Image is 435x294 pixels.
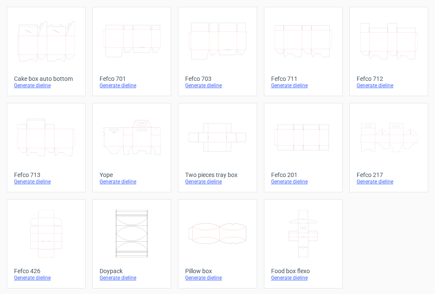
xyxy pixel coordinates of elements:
[185,171,249,178] div: Two pieces tray box
[14,75,78,82] div: Cake box auto bottom
[14,274,78,281] div: Generate dieline
[14,82,78,89] div: Generate dieline
[92,199,171,288] a: DoypackGenerate dieline
[185,82,249,89] div: Generate dieline
[100,171,164,178] div: Yope
[178,103,257,192] a: Two pieces tray boxGenerate dieline
[185,274,249,281] div: Generate dieline
[357,82,421,89] div: Generate dieline
[357,178,421,185] div: Generate dieline
[349,103,428,192] a: Fefco 217Generate dieline
[14,268,78,274] div: Fefco 426
[178,199,257,288] a: Pillow boxGenerate dieline
[100,75,164,82] div: Fefco 701
[185,178,249,185] div: Generate dieline
[7,7,86,96] a: Cake box auto bottomGenerate dieline
[92,7,171,96] a: Fefco 701Generate dieline
[264,103,343,192] a: Fefco 201Generate dieline
[100,274,164,281] div: Generate dieline
[14,178,78,185] div: Generate dieline
[357,75,421,82] div: Fefco 712
[100,268,164,274] div: Doypack
[271,171,335,178] div: Fefco 201
[7,103,86,192] a: Fefco 713Generate dieline
[100,82,164,89] div: Generate dieline
[185,268,249,274] div: Pillow box
[271,274,335,281] div: Generate dieline
[349,7,428,96] a: Fefco 712Generate dieline
[14,171,78,178] div: Fefco 713
[264,7,343,96] a: Fefco 711Generate dieline
[271,178,335,185] div: Generate dieline
[271,82,335,89] div: Generate dieline
[185,75,249,82] div: Fefco 703
[7,199,86,288] a: Fefco 426Generate dieline
[271,268,335,274] div: Food box flexo
[357,171,421,178] div: Fefco 217
[92,103,171,192] a: YopeGenerate dieline
[178,7,257,96] a: Fefco 703Generate dieline
[271,75,335,82] div: Fefco 711
[264,199,343,288] a: Food box flexoGenerate dieline
[100,178,164,185] div: Generate dieline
